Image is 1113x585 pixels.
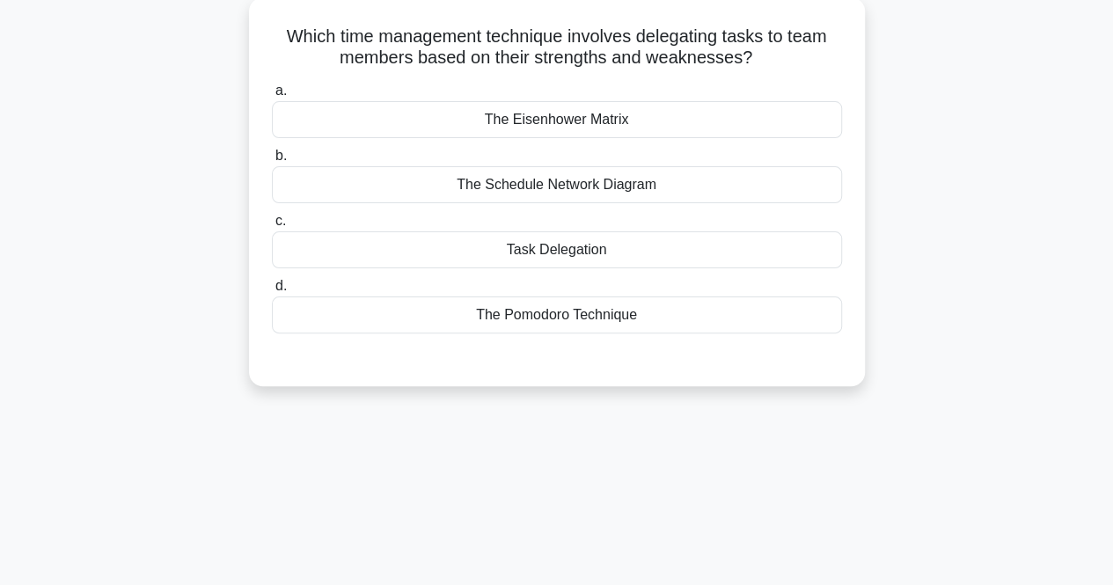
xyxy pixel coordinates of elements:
div: The Eisenhower Matrix [272,101,842,138]
div: Task Delegation [272,231,842,268]
span: b. [275,148,287,163]
span: c. [275,213,286,228]
h5: Which time management technique involves delegating tasks to team members based on their strength... [270,26,844,69]
span: a. [275,83,287,98]
span: d. [275,278,287,293]
div: The Schedule Network Diagram [272,166,842,203]
div: The Pomodoro Technique [272,296,842,333]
